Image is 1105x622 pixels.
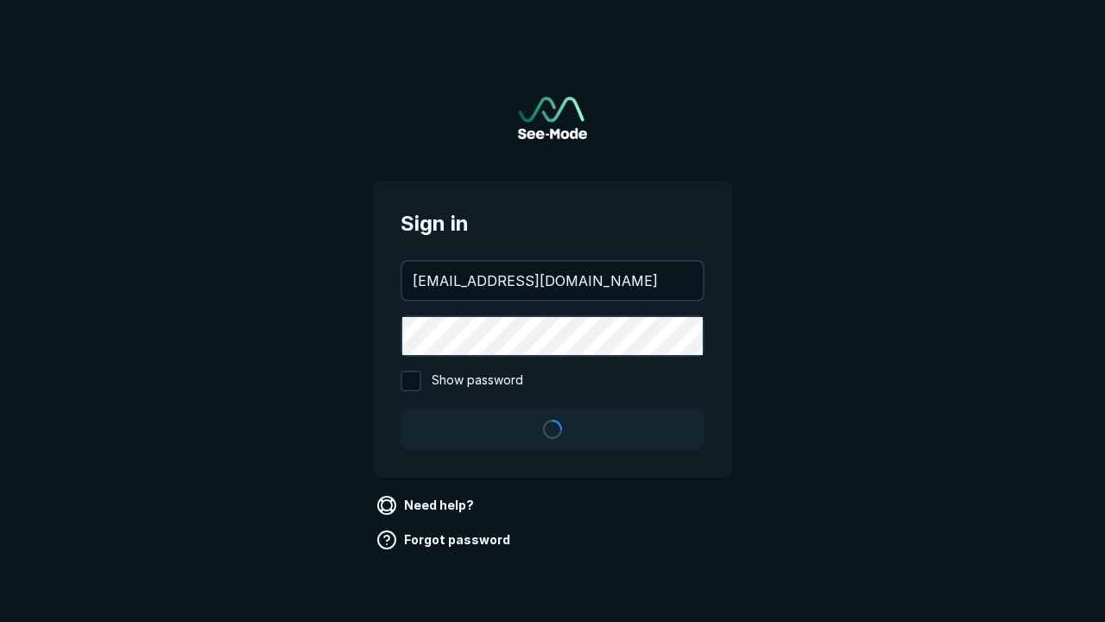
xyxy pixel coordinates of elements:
a: Forgot password [373,526,517,554]
span: Sign in [401,208,704,239]
img: See-Mode Logo [518,97,587,139]
span: Show password [432,371,523,391]
a: Go to sign in [518,97,587,139]
input: your@email.com [402,262,703,300]
a: Need help? [373,492,481,519]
